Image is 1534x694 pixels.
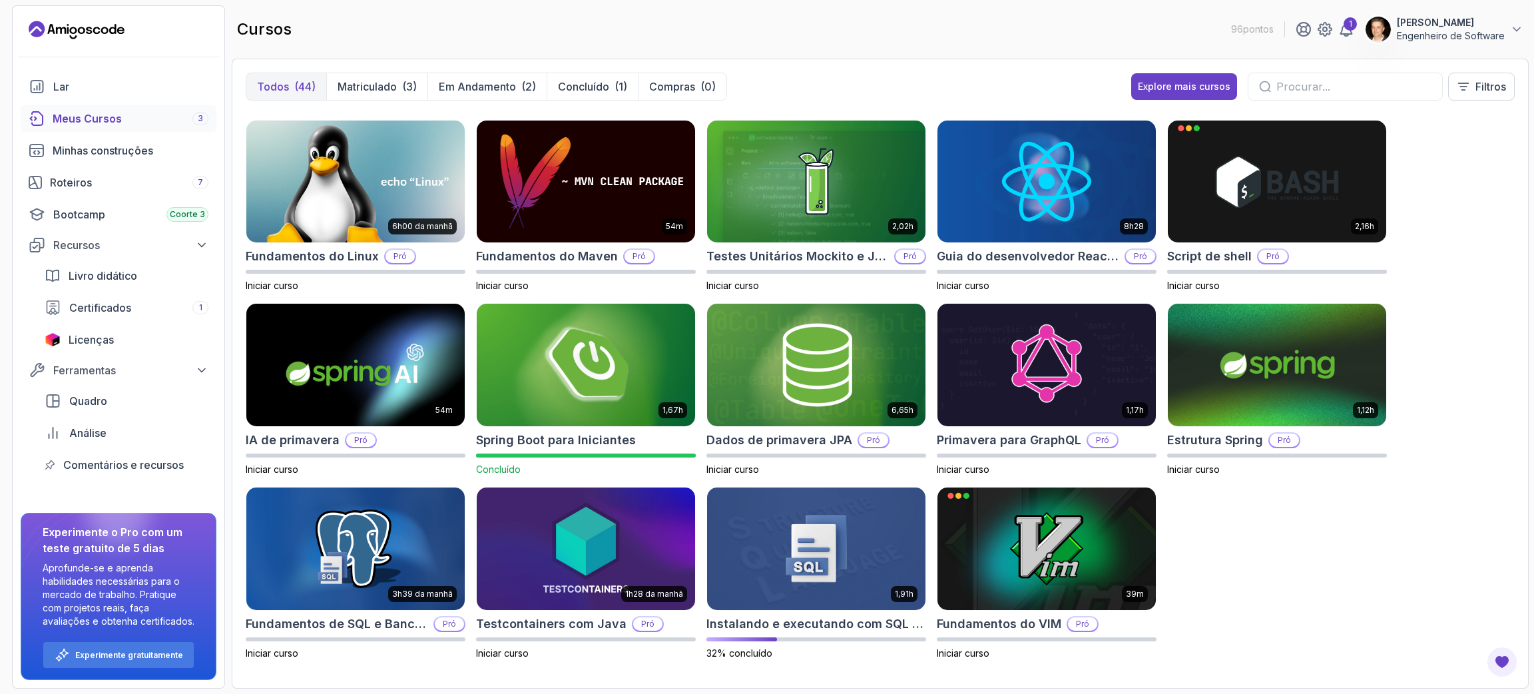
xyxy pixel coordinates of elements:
[706,617,1025,631] font: Instalando e executando com SQL e bancos de dados
[246,617,489,631] font: Fundamentos de SQL e Bancos de Dados
[937,647,989,659] font: Iniciar curso
[37,294,216,321] a: certificados
[1338,21,1354,37] a: 1
[354,435,368,445] font: Pró
[476,433,636,447] font: Spring Boot para Iniciantes
[53,238,100,252] font: Recursos
[294,80,316,93] font: (44)
[37,388,216,414] a: quadro
[53,112,122,125] font: Meus Cursos
[392,589,453,599] font: 3h39 da manhã
[43,562,194,627] font: Aprofunde-se e aprenda habilidades necessárias para o mercado de trabalho. Pratique com projetos ...
[37,262,216,289] a: livro didático
[1126,405,1144,415] font: 1,17h
[892,405,913,415] font: 6,65h
[69,269,137,282] font: Livro didático
[439,80,516,93] font: Em andamento
[1124,221,1144,231] font: 8h28
[1448,73,1515,101] button: Filtros
[867,435,880,445] font: Pró
[21,137,216,164] a: constrói
[638,73,726,100] button: Compras(0)
[1126,589,1144,599] font: 39m
[903,251,917,261] font: Pró
[63,458,184,472] font: Comentários e recursos
[1475,80,1506,93] font: Filtros
[246,488,465,610] img: Cartão Fundamentos de SQL e Bancos de Dados
[257,80,289,93] font: Todos
[662,405,683,415] font: 1,67h
[402,80,417,93] font: (3)
[29,19,125,41] a: Página de destino
[666,221,683,231] font: 54m
[476,647,529,659] font: Iniciar curso
[937,304,1156,426] img: Primavera para cartão GraphQL
[246,73,326,100] button: Todos(44)
[706,464,759,475] font: Iniciar curso
[1366,17,1391,42] img: imagem de perfil do usuário
[615,80,627,93] font: (1)
[237,19,292,39] font: cursos
[476,280,529,291] font: Iniciar curso
[392,221,453,231] font: 6h00 da manhã
[1243,23,1274,35] font: pontos
[937,121,1156,243] img: Guia do desenvolvedor React JS
[53,364,116,377] font: Ferramentas
[625,589,683,599] font: 1h28 da manhã
[1365,16,1523,43] button: imagem de perfil do usuário[PERSON_NAME]Engenheiro de Software
[246,433,340,447] font: IA de primavera
[246,464,298,475] font: Iniciar curso
[1355,221,1374,231] font: 2,16h
[21,201,216,228] a: acampamento de treinamento
[707,304,925,426] img: Cartão JPA Spring Data
[1168,304,1386,426] img: Cartão Spring Framework
[937,280,989,291] font: Iniciar curso
[1357,405,1374,415] font: 1,12h
[435,405,453,415] font: 54m
[53,80,69,93] font: Lar
[21,73,216,100] a: lar
[937,488,1156,610] img: Cartão VIM Essentials
[246,647,298,659] font: Iniciar curso
[1131,73,1237,100] button: Explore mais cursos
[338,80,397,93] font: Matriculado
[547,73,638,100] button: Concluído(1)
[53,208,105,221] font: Bootcamp
[477,121,695,243] img: Cartão Maven Essentials
[21,105,216,132] a: cursos
[246,304,465,426] img: Cartão Spring AI
[937,464,989,475] font: Iniciar curso
[37,452,216,478] a: opinião
[1349,19,1352,29] font: 1
[1278,435,1291,445] font: Pró
[706,433,852,447] font: Dados de primavera JPA
[427,73,547,100] button: Em andamento(2)
[1231,23,1243,35] font: 96
[198,113,203,123] font: 3
[706,249,897,263] font: Testes Unitários Mockito e Java
[198,177,203,187] font: 7
[21,233,216,257] button: Recursos
[1397,17,1474,28] font: [PERSON_NAME]
[1096,435,1109,445] font: Pró
[75,650,183,661] a: Experimente gratuitamente
[649,80,695,93] font: Compras
[1167,280,1220,291] font: Iniciar curso
[1486,646,1518,678] button: Botão de feedback aberto
[43,641,194,669] button: Experimente gratuitamente
[69,301,131,314] font: Certificados
[707,121,925,243] img: Cartão de teste unitário Mockito e Java
[45,333,61,346] img: ícone jetbrains
[199,302,202,312] font: 1
[246,280,298,291] font: Iniciar curso
[476,249,618,263] font: Fundamentos do Maven
[521,80,536,93] font: (2)
[1276,79,1431,95] input: Procurar...
[393,251,407,261] font: Pró
[50,176,92,189] font: Roteiros
[558,80,609,93] font: Concluído
[326,73,427,100] button: Matriculado(3)
[706,647,772,659] font: 32% concluído
[707,488,925,610] img: Cartão de instalação e execução com SQL e bancos de dados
